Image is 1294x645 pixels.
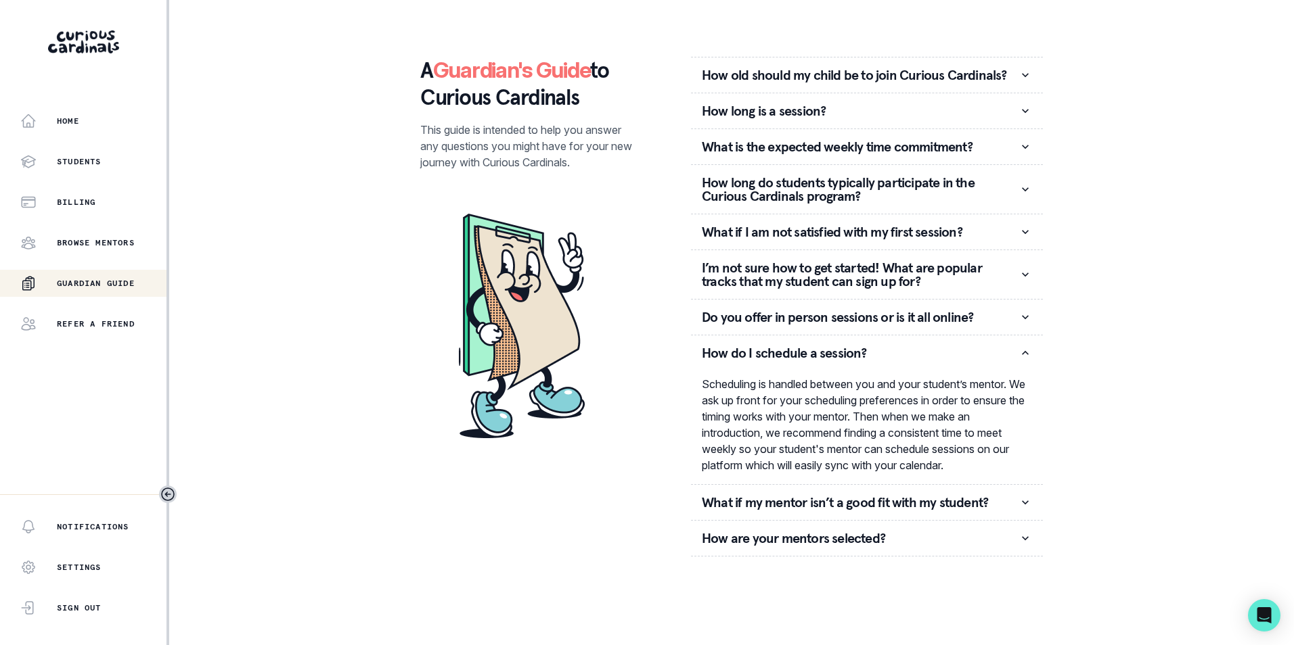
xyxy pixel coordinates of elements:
p: Billing [57,197,95,208]
button: Toggle sidebar [159,485,177,503]
button: How are your mentors selected? [691,521,1043,556]
div: How do I schedule a session? [691,371,1043,484]
p: How long is a session? [702,104,1019,118]
p: Do you offer in person sessions or is it all online? [702,310,1019,324]
p: Students [57,156,102,167]
p: Sign Out [57,602,102,613]
p: I’m not sure how to get started! What are popular tracks that my student can sign up for? [702,261,1019,288]
span: Guardian's Guide [433,57,591,83]
p: How do I schedule a session? [702,346,1019,360]
button: How long is a session? [691,93,1043,128]
p: What if I am not satisfied with my first session? [702,225,1019,239]
p: How old should my child be to join Curious Cardinals? [702,68,1019,82]
button: What is the expected weekly time commitment? [691,129,1043,164]
div: Open Intercom Messenger [1248,599,1280,631]
p: Refer a friend [57,318,135,329]
p: Browse Mentors [57,237,135,248]
p: Settings [57,562,102,573]
p: How long do students typically participate in the Curious Cardinals program? [702,176,1019,203]
img: Curious Cardinals Logo [48,30,119,53]
p: A to Curious Cardinals [420,57,637,111]
button: How old should my child be to join Curious Cardinals? [691,57,1043,93]
p: How are your mentors selected? [702,531,1019,545]
p: Notifications [57,521,129,532]
button: How do I schedule a session? [691,335,1043,371]
button: How long do students typically participate in the Curious Cardinals program? [691,165,1043,214]
p: Home [57,116,79,126]
button: What if I am not satisfied with my first session? [691,214,1043,249]
button: Do you offer in person sessions or is it all online? [691,300,1043,335]
p: This guide is intended to help you answer any questions you might have for your new journey with ... [420,122,637,170]
p: What if my mentor isn’t a good fit with my student? [702,496,1019,509]
button: I’m not sure how to get started! What are popular tracks that my student can sign up for? [691,250,1043,299]
p: What is the expected weekly time commitment? [702,140,1019,153]
button: What if my mentor isn’t a good fit with my student? [691,485,1043,520]
p: Scheduling is handled between you and your student’s mentor. We ask up front for your scheduling ... [702,376,1032,473]
p: Guardian Guide [57,278,135,289]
